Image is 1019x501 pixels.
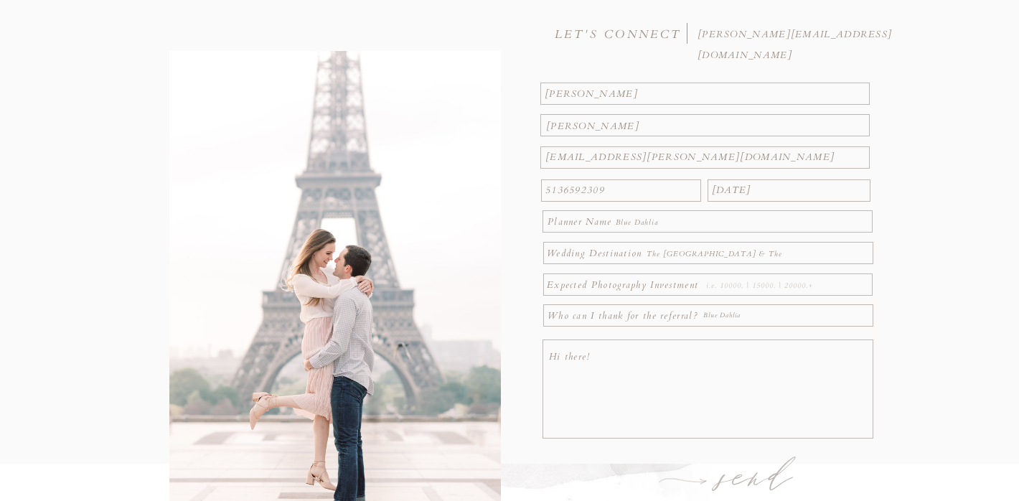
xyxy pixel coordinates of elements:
[547,275,704,291] p: Expected Photography Investment
[555,24,686,39] h3: LET'S CONNECT
[548,306,703,323] p: Who can I thank for the referral?
[547,243,642,260] p: Wedding Destination
[698,24,898,37] a: [PERSON_NAME][EMAIL_ADDRESS][DOMAIN_NAME]
[548,212,615,233] p: Planner Name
